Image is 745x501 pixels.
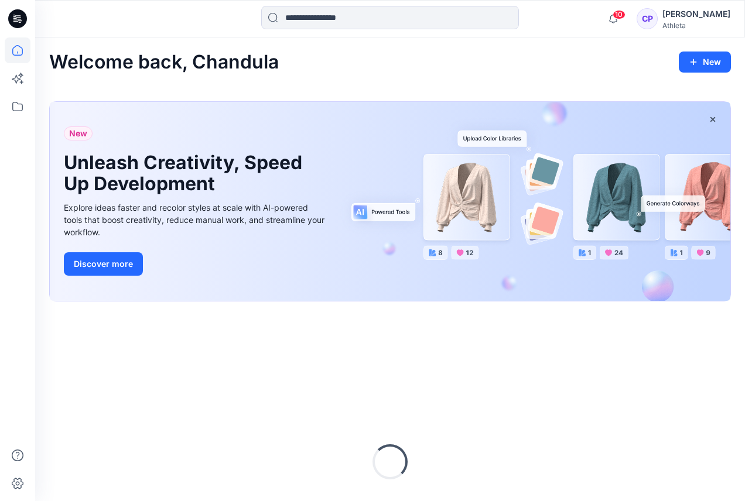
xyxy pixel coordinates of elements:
div: Athleta [662,21,730,30]
div: [PERSON_NAME] [662,7,730,21]
h2: Welcome back, Chandula [49,52,279,73]
div: Explore ideas faster and recolor styles at scale with AI-powered tools that boost creativity, red... [64,201,327,238]
a: Discover more [64,252,327,276]
div: CP [637,8,658,29]
button: Discover more [64,252,143,276]
span: 10 [613,10,626,19]
span: New [69,126,87,140]
button: New [679,52,731,73]
h1: Unleash Creativity, Speed Up Development [64,152,310,194]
